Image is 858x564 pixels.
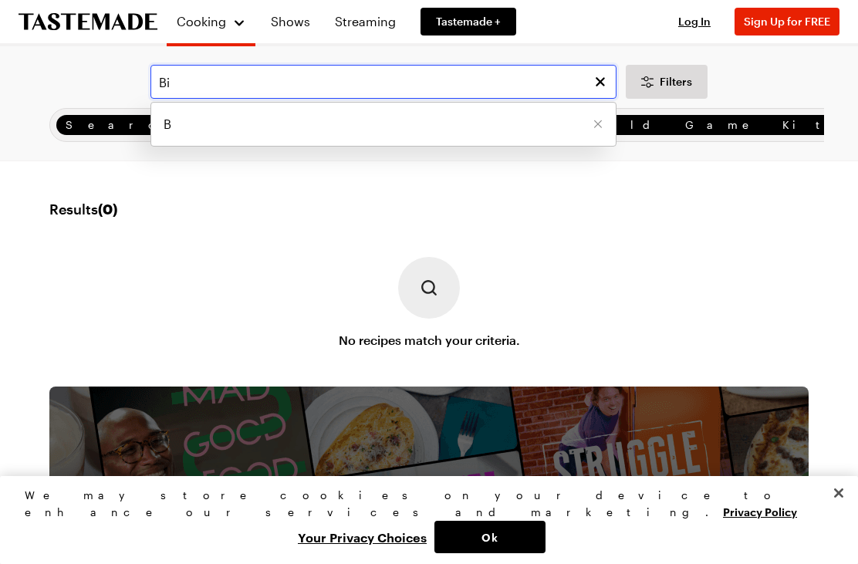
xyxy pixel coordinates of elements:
[626,65,708,99] button: Desktop filters
[25,487,820,521] div: We may store cookies on your device to enhance our services and marketing.
[744,15,830,28] span: Sign Up for FREE
[66,117,249,133] span: Search: B
[593,119,603,130] button: Remove [object Object]
[660,74,692,89] span: Filters
[164,115,171,133] span: B
[25,487,820,553] div: Privacy
[421,8,516,35] a: Tastemade +
[398,257,460,319] img: Missing content placeholder
[723,504,797,518] a: More information about your privacy, opens in a new tab
[735,8,839,35] button: Sign Up for FREE
[436,14,501,29] span: Tastemade +
[177,14,226,29] span: Cooking
[592,73,609,90] button: Clear search
[19,13,157,31] a: To Tastemade Home Page
[678,15,711,28] span: Log In
[822,476,856,510] button: Close
[339,331,520,350] p: No recipes match your criteria.
[434,521,546,553] button: Ok
[98,201,117,218] span: ( 0 )
[290,521,434,553] button: Your Privacy Choices
[176,6,246,37] button: Cooking
[664,14,725,29] button: Log In
[49,198,117,220] span: Results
